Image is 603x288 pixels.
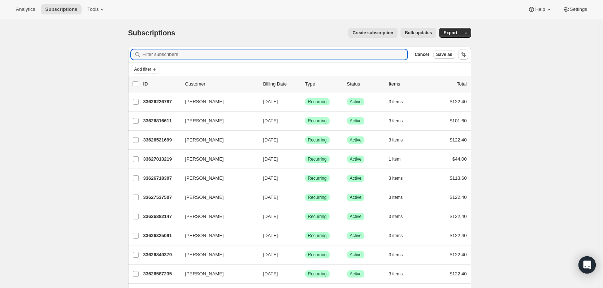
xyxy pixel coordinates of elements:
[389,137,403,143] span: 3 items
[181,134,253,146] button: [PERSON_NAME]
[41,4,82,14] button: Subscriptions
[143,232,179,239] p: 33626325091
[143,98,179,105] p: 33626226787
[181,192,253,203] button: [PERSON_NAME]
[450,137,467,143] span: $122.40
[458,49,468,60] button: Sort the results
[143,156,179,163] p: 33627013219
[350,233,362,239] span: Active
[185,80,257,88] p: Customer
[389,271,403,277] span: 3 items
[389,173,411,183] button: 3 items
[389,252,403,258] span: 3 items
[134,66,151,72] span: Add filter
[185,175,224,182] span: [PERSON_NAME]
[352,30,393,36] span: Create subscription
[308,214,327,219] span: Recurring
[143,49,408,60] input: Filter subscribers
[263,175,278,181] span: [DATE]
[389,231,411,241] button: 3 items
[185,156,224,163] span: [PERSON_NAME]
[87,6,99,12] span: Tools
[450,271,467,276] span: $122.40
[263,118,278,123] span: [DATE]
[389,156,401,162] span: 1 item
[308,271,327,277] span: Recurring
[450,175,467,181] span: $113.60
[263,271,278,276] span: [DATE]
[350,195,362,200] span: Active
[181,173,253,184] button: [PERSON_NAME]
[389,211,411,222] button: 3 items
[143,116,467,126] div: 33626816611[PERSON_NAME][DATE]SuccessRecurringSuccessActive3 items$101.60
[450,99,467,104] span: $122.40
[143,269,467,279] div: 33626587235[PERSON_NAME][DATE]SuccessRecurringSuccessActive3 items$122.40
[308,175,327,181] span: Recurring
[412,50,431,59] button: Cancel
[143,154,467,164] div: 33627013219[PERSON_NAME][DATE]SuccessRecurringSuccessActive1 item$44.00
[350,252,362,258] span: Active
[305,80,341,88] div: Type
[348,28,398,38] button: Create subscription
[457,80,467,88] p: Total
[350,156,362,162] span: Active
[143,250,467,260] div: 33626849379[PERSON_NAME][DATE]SuccessRecurringSuccessActive3 items$122.40
[143,80,467,88] div: IDCustomerBilling DateTypeStatusItemsTotal
[12,4,39,14] button: Analytics
[181,211,253,222] button: [PERSON_NAME]
[350,175,362,181] span: Active
[389,250,411,260] button: 3 items
[433,50,455,59] button: Save as
[415,52,429,57] span: Cancel
[263,99,278,104] span: [DATE]
[131,65,160,74] button: Add filter
[181,230,253,241] button: [PERSON_NAME]
[185,213,224,220] span: [PERSON_NAME]
[389,233,403,239] span: 3 items
[308,195,327,200] span: Recurring
[443,30,457,36] span: Export
[185,270,224,278] span: [PERSON_NAME]
[143,270,179,278] p: 33626587235
[389,154,409,164] button: 1 item
[181,268,253,280] button: [PERSON_NAME]
[185,232,224,239] span: [PERSON_NAME]
[143,136,179,144] p: 33626521699
[450,214,467,219] span: $122.40
[578,256,596,274] div: Open Intercom Messenger
[143,173,467,183] div: 33626718307[PERSON_NAME][DATE]SuccessRecurringSuccessActive3 items$113.60
[389,214,403,219] span: 3 items
[263,214,278,219] span: [DATE]
[350,99,362,105] span: Active
[308,118,327,124] span: Recurring
[263,137,278,143] span: [DATE]
[389,195,403,200] span: 3 items
[347,80,383,88] p: Status
[143,213,179,220] p: 33626882147
[185,98,224,105] span: [PERSON_NAME]
[558,4,591,14] button: Settings
[263,195,278,200] span: [DATE]
[16,6,35,12] span: Analytics
[450,233,467,238] span: $122.40
[45,6,77,12] span: Subscriptions
[350,214,362,219] span: Active
[185,136,224,144] span: [PERSON_NAME]
[185,194,224,201] span: [PERSON_NAME]
[143,192,467,202] div: 33627537507[PERSON_NAME][DATE]SuccessRecurringSuccessActive3 items$122.40
[143,117,179,125] p: 33626816611
[389,269,411,279] button: 3 items
[143,80,179,88] p: ID
[400,28,436,38] button: Bulk updates
[570,6,587,12] span: Settings
[524,4,556,14] button: Help
[389,175,403,181] span: 3 items
[181,153,253,165] button: [PERSON_NAME]
[308,233,327,239] span: Recurring
[143,231,467,241] div: 33626325091[PERSON_NAME][DATE]SuccessRecurringSuccessActive3 items$122.40
[185,251,224,258] span: [PERSON_NAME]
[389,192,411,202] button: 3 items
[450,195,467,200] span: $122.40
[143,135,467,145] div: 33626521699[PERSON_NAME][DATE]SuccessRecurringSuccessActive3 items$122.40
[128,29,175,37] span: Subscriptions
